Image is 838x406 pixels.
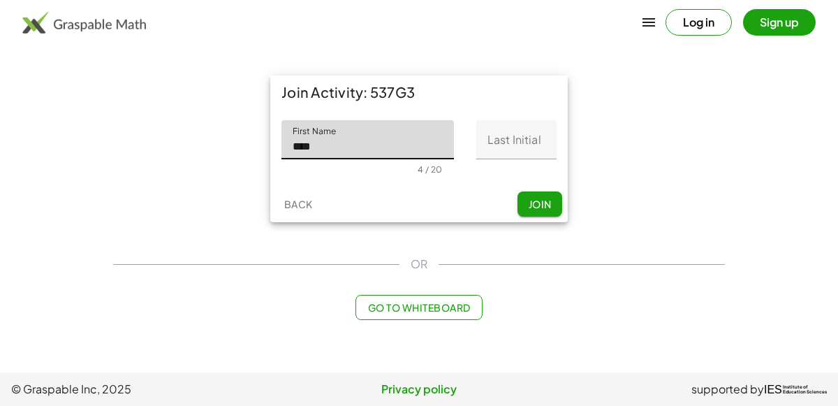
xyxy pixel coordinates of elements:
[691,381,764,398] span: supported by
[666,9,732,36] button: Log in
[411,256,427,273] span: OR
[270,75,568,109] div: Join Activity: 537G3
[528,198,551,210] span: Join
[367,301,470,314] span: Go to Whiteboard
[517,191,562,217] button: Join
[355,295,482,320] button: Go to Whiteboard
[783,385,827,395] span: Institute of Education Sciences
[764,383,782,396] span: IES
[11,381,283,398] span: © Graspable Inc, 2025
[764,381,827,398] a: IESInstitute ofEducation Sciences
[418,164,442,175] div: 4 / 20
[284,198,312,210] span: Back
[743,9,816,36] button: Sign up
[276,191,321,217] button: Back
[283,381,554,398] a: Privacy policy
